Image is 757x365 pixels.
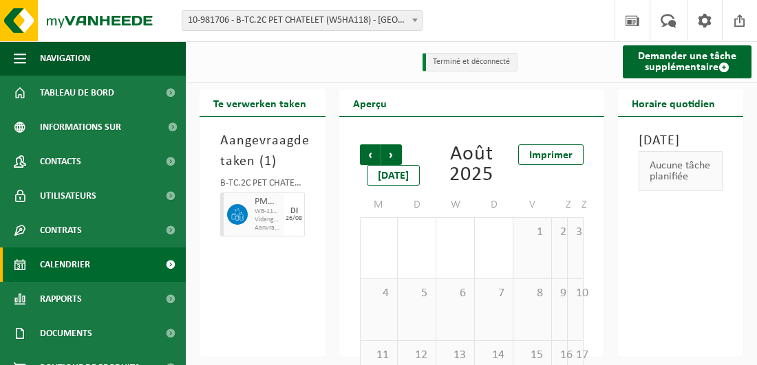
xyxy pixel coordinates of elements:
[436,192,475,217] td: W
[360,192,398,217] td: M
[40,282,82,316] span: Rapports
[482,348,506,363] span: 14
[255,216,281,224] span: Vidange à la demande - sur itinéraire programmé (à partir du 2ème conteneur)
[405,348,429,363] span: 12
[559,225,562,240] span: 2
[367,286,391,301] span: 4
[367,165,420,186] div: [DATE]
[568,192,584,217] td: Z
[520,348,544,363] span: 15
[264,155,272,168] span: 1
[529,150,573,161] span: Imprimer
[290,207,298,215] div: DI
[559,348,562,363] span: 16
[575,225,577,240] span: 3
[367,348,391,363] span: 11
[443,348,467,363] span: 13
[40,213,82,247] span: Contrats
[513,192,552,217] td: V
[220,131,305,172] h3: )
[40,41,90,76] span: Navigation
[220,179,305,192] div: B-TC.2C PET CHATELET (W5HA118)
[40,179,96,213] span: Utilisateurs
[255,224,281,232] span: Aanvrager: [PERSON_NAME]
[381,144,402,165] span: Prochain
[618,89,729,116] h2: Horaire quotidien
[475,192,513,217] td: D
[182,10,423,31] span: 10-981706 - B-TC.2C PET CHATELET (W5HA118) - PONT-DE-LOUP
[398,192,436,217] td: D
[40,144,81,179] span: Contacts
[443,144,500,186] div: Août 2025
[639,131,723,151] h3: [DATE]
[552,192,568,217] td: Z
[360,144,381,165] span: Précédent
[213,99,306,110] font: Te verwerken taken
[575,348,577,363] span: 17
[423,53,518,71] li: Terminé et déconnecté
[220,134,310,168] font: Aangevraagde taken (
[40,76,114,110] span: Tableau de bord
[575,286,577,301] span: 10
[40,247,90,282] span: Calendrier
[638,51,736,73] font: Demander une tâche supplémentaire
[40,110,159,144] span: Informations sur l’entreprise
[339,89,401,116] h2: Aperçu
[405,286,429,301] span: 5
[520,286,544,301] span: 8
[255,208,281,216] span: WB-1100-HP PMC (plastique, métal, carton boisson) (industrie
[520,225,544,240] span: 1
[443,286,467,301] span: 6
[518,144,584,165] a: Imprimer
[286,215,302,222] div: 26/08
[559,286,562,301] span: 9
[482,286,506,301] span: 7
[639,151,723,191] div: Aucune tâche planifiée
[40,316,92,351] span: Documents
[255,197,281,208] span: PMD (Plastique, Métal, Cartons à boissons) (entreprises)
[623,45,752,78] a: Demander une tâche supplémentaire
[182,11,422,30] span: 10-981706 - B-TC.2C PET CHATELET (W5HA118) - PONT-DE-LOUP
